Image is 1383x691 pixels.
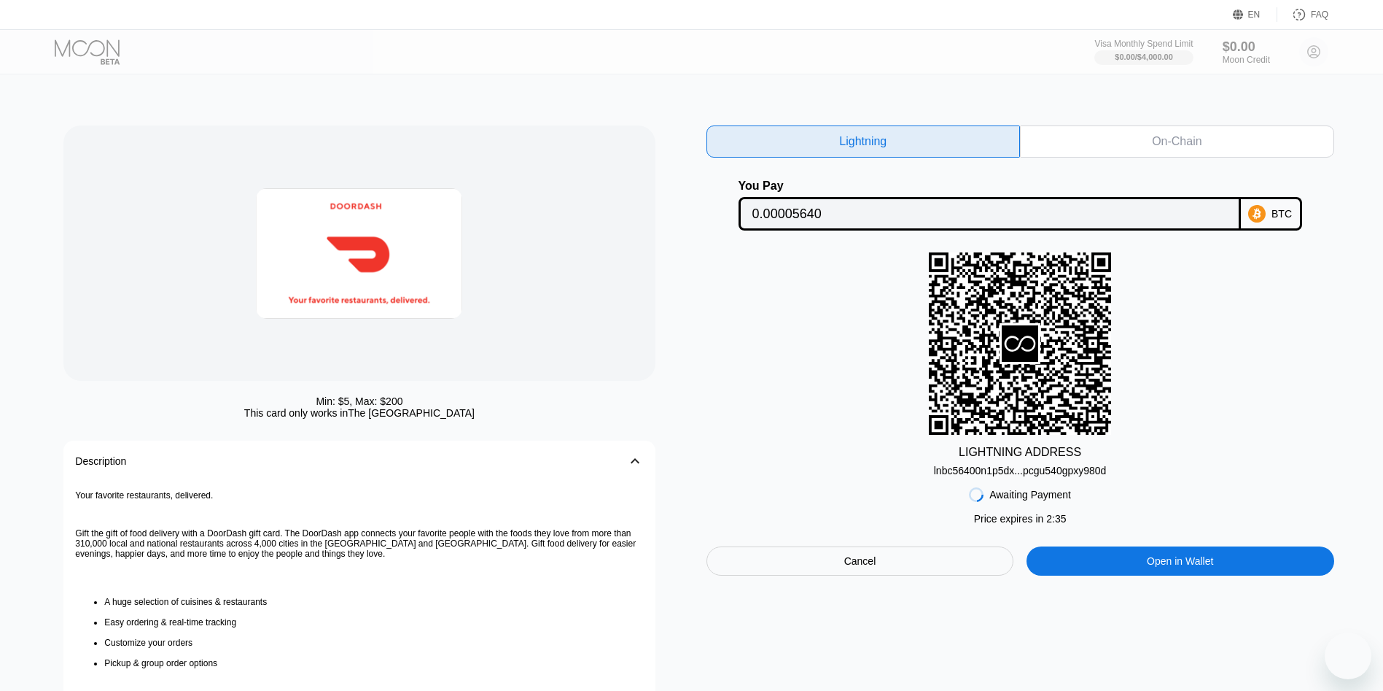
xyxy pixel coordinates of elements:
[934,459,1107,476] div: lnbc56400n1p5dx...pcgu540gpxy980d
[104,597,643,607] li: A huge selection of cuisines & restaurants
[706,547,1014,576] div: Cancel
[626,452,644,470] div: 󰅀
[844,555,876,568] div: Cancel
[706,126,1021,158] div: Lightning
[1020,126,1334,158] div: On-Chain
[989,489,1071,501] div: Awaiting Payment
[739,179,1241,193] div: You Pay
[75,528,643,559] p: Gift the gift of food delivery with a DoorDash gift card. The DoorDash app connects your favorite...
[1147,555,1213,568] div: Open in Wallet
[1248,9,1261,20] div: EN
[1094,39,1193,49] div: Visa Monthly Spend Limit
[974,513,1067,525] div: Price expires in
[959,446,1081,459] div: LIGHTNING ADDRESS
[1026,547,1334,576] div: Open in Wallet
[1325,633,1371,679] iframe: Button to launch messaging window
[104,638,643,648] li: Customize your orders
[316,395,402,407] div: Min: $ 5 , Max: $ 200
[104,617,643,628] li: Easy ordering & real-time tracking
[75,455,126,467] div: Description
[839,134,887,149] div: Lightning
[706,179,1334,231] div: You PayBTC
[104,658,643,668] li: Pickup & group order options
[934,465,1107,476] div: lnbc56400n1p5dx...pcgu540gpxy980d
[1094,39,1193,65] div: Visa Monthly Spend Limit$0.00/$4,000.00
[1311,9,1328,20] div: FAQ
[1115,53,1173,61] div: $0.00 / $4,000.00
[1233,7,1277,22] div: EN
[244,407,475,419] div: This card only works in The [GEOGRAPHIC_DATA]
[1277,7,1328,22] div: FAQ
[1152,134,1201,149] div: On-Chain
[75,490,643,501] p: Your favorite restaurants, delivered.
[1046,513,1066,525] span: 2 : 35
[1271,208,1292,220] div: BTC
